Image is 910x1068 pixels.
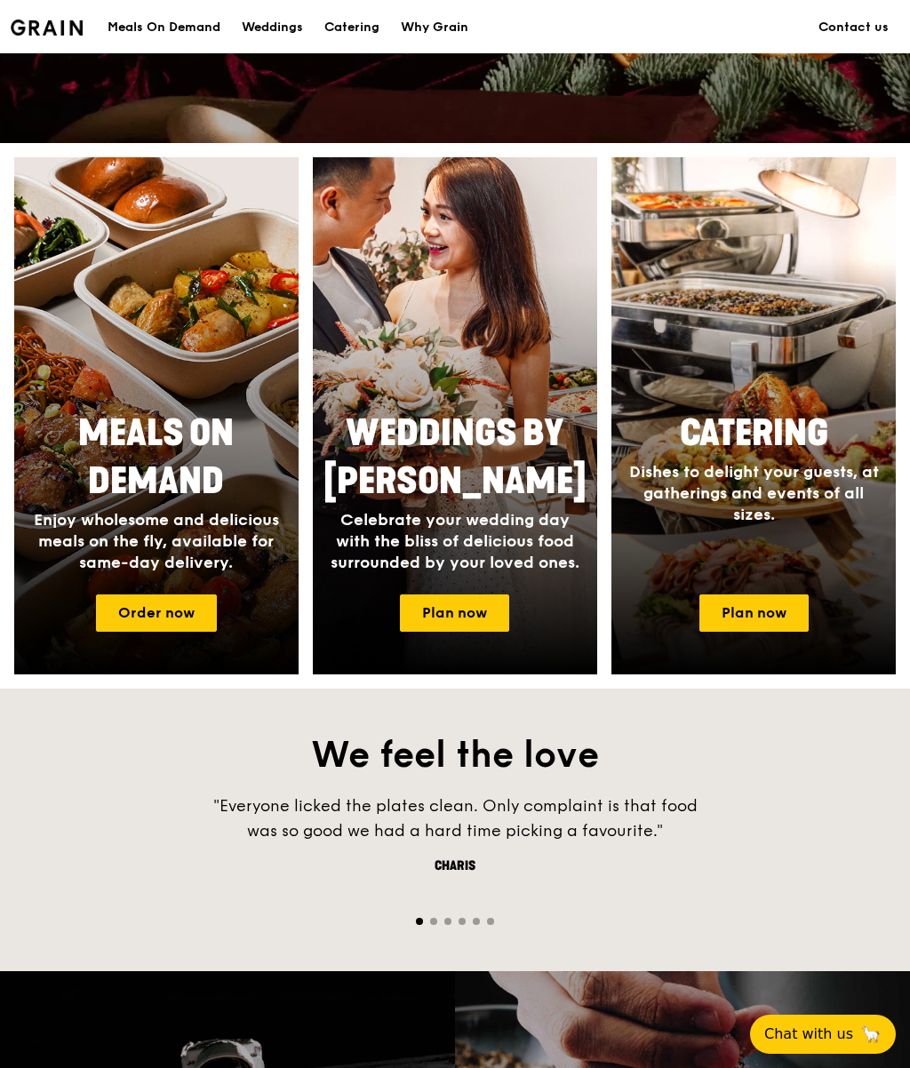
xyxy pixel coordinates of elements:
[14,157,299,674] img: meals-on-demand-card.d2b6f6db.png
[14,157,299,674] a: Meals On DemandEnjoy wholesome and delicious meals on the fly, available for same-day delivery.Or...
[331,510,579,572] span: Celebrate your wedding day with the bliss of delicious food surrounded by your loved ones.
[231,1,314,54] a: Weddings
[78,412,234,503] span: Meals On Demand
[314,1,390,54] a: Catering
[629,462,879,524] span: Dishes to delight your guests, at gatherings and events of all sizes.
[808,1,899,54] a: Contact us
[416,918,423,925] span: Go to slide 1
[680,412,828,455] span: Catering
[473,918,480,925] span: Go to slide 5
[34,510,279,572] span: Enjoy wholesome and delicious meals on the fly, available for same-day delivery.
[860,1024,882,1045] span: 🦙
[188,793,722,843] div: "Everyone licked the plates clean. Only complaint is that food was so good we had a hard time pic...
[764,1024,853,1045] span: Chat with us
[324,1,379,54] div: Catering
[459,918,466,925] span: Go to slide 4
[699,594,809,632] a: Plan now
[390,1,479,54] a: Why Grain
[430,918,437,925] span: Go to slide 2
[188,857,722,875] div: Charis
[313,157,597,674] img: weddings-card.4f3003b8.jpg
[750,1015,896,1054] button: Chat with us🦙
[96,594,217,632] a: Order now
[242,1,303,54] div: Weddings
[611,157,896,674] img: catering-card.e1cfaf3e.jpg
[11,20,83,36] img: Grain
[313,157,597,674] a: Weddings by [PERSON_NAME]Celebrate your wedding day with the bliss of delicious food surrounded b...
[108,1,220,54] div: Meals On Demand
[400,594,509,632] a: Plan now
[611,157,896,674] a: CateringDishes to delight your guests, at gatherings and events of all sizes.Plan now
[323,412,587,503] span: Weddings by [PERSON_NAME]
[487,918,494,925] span: Go to slide 6
[444,918,451,925] span: Go to slide 3
[401,1,468,54] div: Why Grain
